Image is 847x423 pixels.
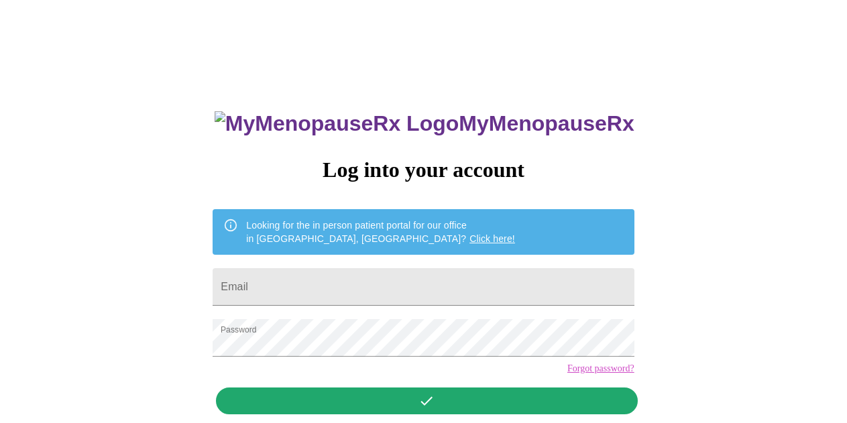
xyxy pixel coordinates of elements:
img: MyMenopauseRx Logo [215,111,459,136]
h3: MyMenopauseRx [215,111,634,136]
h3: Log into your account [213,158,634,182]
a: Click here! [469,233,515,244]
div: Looking for the in person patient portal for our office in [GEOGRAPHIC_DATA], [GEOGRAPHIC_DATA]? [246,213,515,251]
a: Forgot password? [567,363,634,374]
